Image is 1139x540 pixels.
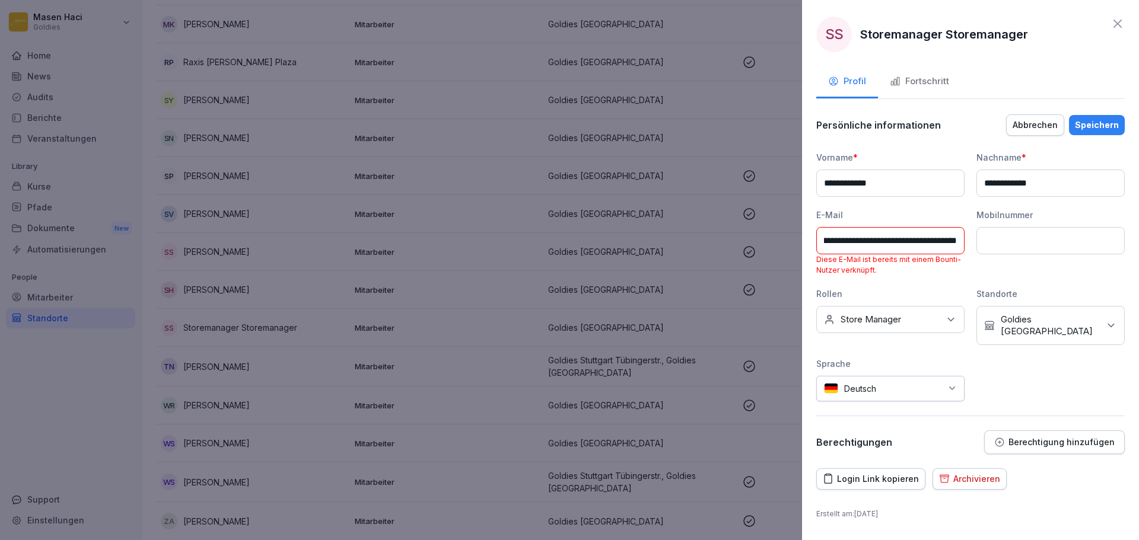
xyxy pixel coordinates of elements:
div: Profil [828,75,866,88]
p: Berechtigung hinzufügen [1008,437,1115,447]
div: Rollen [816,287,965,300]
div: Mobilnummer [976,209,1125,221]
div: Login Link kopieren [823,472,919,485]
button: Archivieren [933,468,1007,490]
p: Berechtigungen [816,436,892,448]
div: E-Mail [816,209,965,221]
div: Standorte [976,287,1125,300]
p: Storemanager Storemanager [860,25,1028,43]
button: Profil [816,66,878,98]
div: Speichern [1075,119,1119,132]
div: Nachname [976,151,1125,164]
div: Sprache [816,357,965,370]
p: Persönliche informationen [816,119,941,131]
p: Erstellt am : [DATE] [816,509,1125,519]
p: Store Manager [841,314,901,325]
p: Goldies [GEOGRAPHIC_DATA] [1001,314,1099,337]
div: Archivieren [939,472,1000,485]
p: Diese E-Mail ist bereits mit einem Bounti-Nutzer verknüpft. [816,254,965,276]
button: Fortschritt [878,66,961,98]
div: Vorname [816,151,965,164]
button: Login Link kopieren [816,468,925,490]
img: de.svg [824,383,838,394]
div: Fortschritt [890,75,949,88]
button: Abbrechen [1006,114,1064,136]
div: SS [816,17,852,52]
div: Abbrechen [1013,119,1058,132]
button: Berechtigung hinzufügen [984,430,1125,454]
div: Deutsch [816,376,965,401]
button: Speichern [1069,115,1125,135]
